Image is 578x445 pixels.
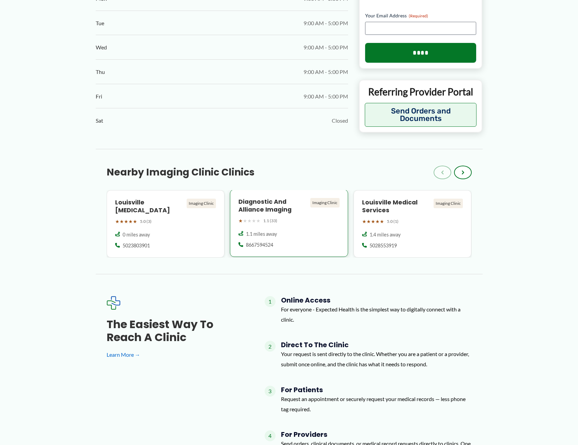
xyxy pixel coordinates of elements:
span: ★ [256,216,261,225]
a: Learn More → [107,350,243,360]
span: 1.4 miles away [370,231,401,238]
span: ★ [366,217,371,226]
span: 9:00 AM - 5:00 PM [303,91,348,102]
button: Send Orders and Documents [365,103,477,127]
h3: Nearby Imaging Clinic Clinics [107,166,254,179]
span: ★ [375,217,380,226]
p: Your request is sent directly to the clinic. Whether you are a patient or a provider, submit once... [281,349,472,369]
span: 5023803901 [123,242,150,249]
label: Your Email Address [365,12,477,19]
span: 5.0 (1) [387,218,399,225]
h4: Diagnostic And Alliance Imaging [238,198,308,214]
span: 1 [265,296,276,307]
h4: Online Access [281,296,472,304]
span: 0 miles away [123,231,150,238]
span: ★ [380,217,384,226]
h4: For Patients [281,386,472,394]
button: › [454,166,472,179]
span: Sat [96,116,103,126]
div: Imaging Clinic [434,199,463,208]
a: Diagnostic And Alliance Imaging Imaging Clinic ★★★★★ 1.1 (33) 1.1 miles away 8667594524 [230,190,348,258]
span: ★ [120,217,124,226]
span: ★ [252,216,256,225]
div: Imaging Clinic [187,199,216,208]
span: ★ [362,217,366,226]
p: Request an appointment or securely request your medical records — less phone tag required. [281,394,472,414]
span: ★ [133,217,137,226]
h3: The Easiest Way to Reach a Clinic [107,318,243,344]
span: 9:00 AM - 5:00 PM [303,18,348,28]
span: ★ [124,217,128,226]
span: 5.0 (3) [140,218,152,225]
span: 5028553919 [370,242,397,249]
h4: Direct to the Clinic [281,341,472,349]
span: ★ [128,217,133,226]
span: ‹ [441,168,444,177]
p: Referring Provider Portal [365,86,477,98]
div: Imaging Clinic [310,198,340,208]
span: Tue [96,18,104,28]
span: Thu [96,67,105,77]
span: (Required) [409,13,428,18]
a: Louisville [MEDICAL_DATA] Imaging Clinic ★★★★★ 5.0 (3) 0 miles away 5023803901 [107,190,225,258]
span: 9:00 AM - 5:00 PM [303,67,348,77]
h4: For Providers [281,430,472,439]
span: ★ [371,217,375,226]
h4: Louisville [MEDICAL_DATA] [115,199,184,214]
span: 8667594524 [246,242,273,248]
span: ★ [238,216,243,225]
span: 2 [265,341,276,352]
button: ‹ [434,166,451,179]
span: ★ [243,216,247,225]
span: ★ [247,216,252,225]
span: 3 [265,386,276,397]
span: Fri [96,91,102,102]
p: For everyone - Expected Health is the simplest way to digitally connect with a clinic. [281,304,472,324]
span: › [462,168,464,177]
a: Louisville Medical Services Imaging Clinic ★★★★★ 5.0 (1) 1.4 miles away 5028553919 [354,190,472,258]
span: ★ [115,217,120,226]
span: Closed [332,116,348,126]
img: Expected Healthcare Logo [107,296,120,310]
span: 1.1 (33) [263,217,277,225]
span: 1.1 miles away [246,231,277,237]
span: 9:00 AM - 5:00 PM [303,42,348,52]
span: 4 [265,430,276,441]
h4: Louisville Medical Services [362,199,431,214]
span: Wed [96,42,107,52]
